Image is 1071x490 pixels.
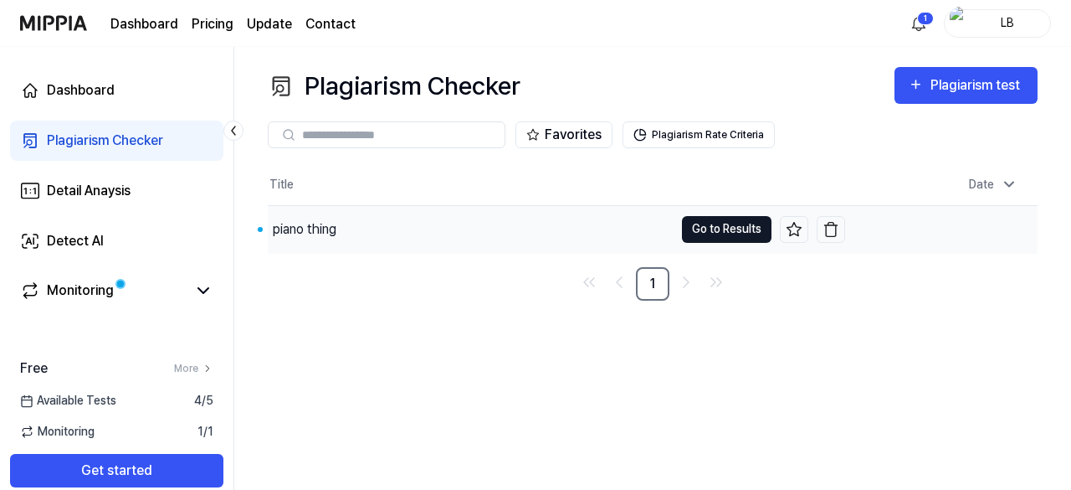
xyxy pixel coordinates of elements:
[192,14,233,34] a: Pricing
[703,269,730,296] a: Go to last page
[268,267,1038,301] nav: pagination
[10,70,223,111] a: Dashboard
[905,10,932,37] button: 알림1
[197,423,213,441] span: 1 / 1
[20,281,187,301] a: Monitoring
[673,269,699,296] a: Go to next page
[305,14,356,34] a: Contact
[930,75,1024,96] div: Plagiarism test
[909,13,929,34] img: 알림
[10,171,223,211] a: Detail Anaysis
[606,269,633,296] a: Go to previous page
[950,7,970,40] img: profile
[894,67,1038,104] button: Plagiarism test
[845,205,1038,253] td: [DATE] 11:31 AM
[576,269,602,296] a: Go to first page
[47,80,115,101] div: Dashboard
[944,9,1051,38] button: profileLB
[10,221,223,261] a: Detect AI
[47,181,131,201] div: Detail Anaysis
[47,231,104,251] div: Detect AI
[174,361,213,376] a: More
[268,165,845,205] th: Title
[623,121,775,148] button: Plagiarism Rate Criteria
[268,67,520,105] div: Plagiarism Checker
[20,423,95,441] span: Monitoring
[247,14,292,34] a: Update
[822,221,839,238] img: delete
[110,14,178,34] a: Dashboard
[917,12,934,25] div: 1
[10,454,223,487] button: Get started
[20,358,48,379] span: Free
[682,216,771,243] button: Go to Results
[962,171,1024,199] div: Date
[975,13,1040,32] div: LB
[10,121,223,161] a: Plagiarism Checker
[194,392,213,410] span: 4 / 5
[20,392,116,410] span: Available Tests
[47,131,163,151] div: Plagiarism Checker
[515,121,612,148] button: Favorites
[47,281,114,301] div: Monitoring
[636,267,669,301] a: 1
[273,219,336,240] div: piano thing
